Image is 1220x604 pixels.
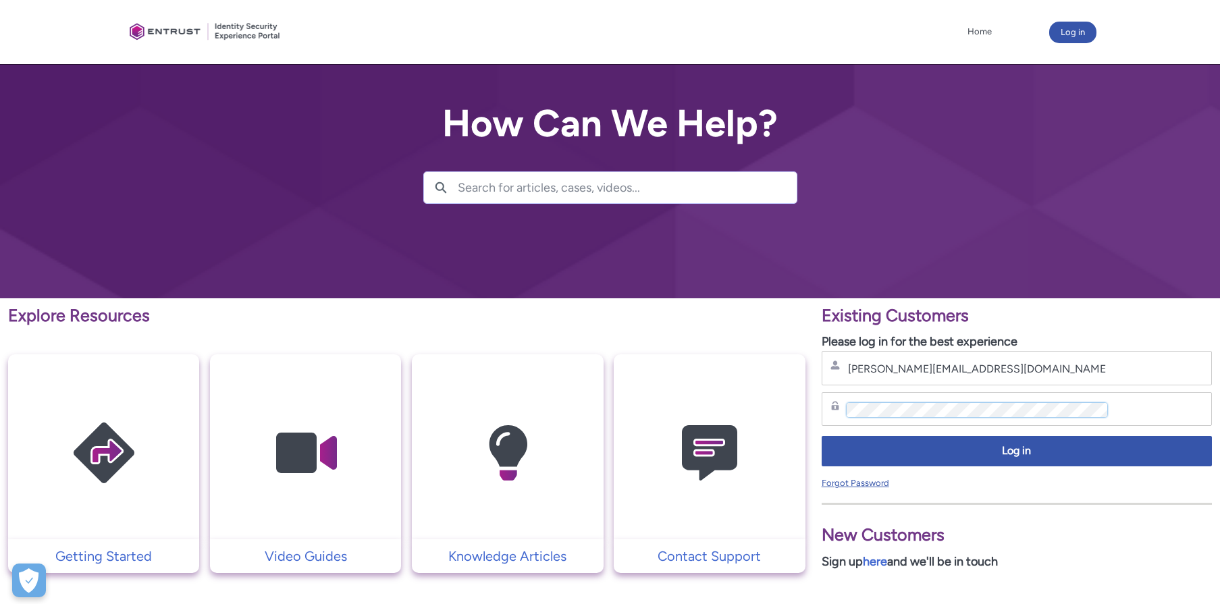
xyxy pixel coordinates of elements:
[822,303,1212,329] p: Existing Customers
[424,172,458,203] button: Search
[614,546,805,566] a: Contact Support
[12,564,46,597] div: Cookie Preferences
[423,103,797,144] h2: How Can We Help?
[863,554,887,569] a: here
[1049,22,1096,43] button: Log in
[8,303,805,329] p: Explore Resources
[822,333,1212,351] p: Please log in for the best experience
[210,546,401,566] a: Video Guides
[12,564,46,597] button: Open Preferences
[419,546,596,566] p: Knowledge Articles
[645,381,774,526] img: Contact Support
[40,381,168,526] img: Getting Started
[444,381,572,526] img: Knowledge Articles
[822,553,1212,571] p: Sign up and we'll be in touch
[822,522,1212,548] p: New Customers
[830,443,1203,459] span: Log in
[847,362,1108,376] input: Username
[242,381,370,526] img: Video Guides
[412,546,603,566] a: Knowledge Articles
[964,22,995,42] a: Home
[822,478,889,488] a: Forgot Password
[458,172,797,203] input: Search for articles, cases, videos...
[217,546,394,566] p: Video Guides
[822,436,1212,466] button: Log in
[15,546,192,566] p: Getting Started
[8,546,199,566] a: Getting Started
[620,546,798,566] p: Contact Support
